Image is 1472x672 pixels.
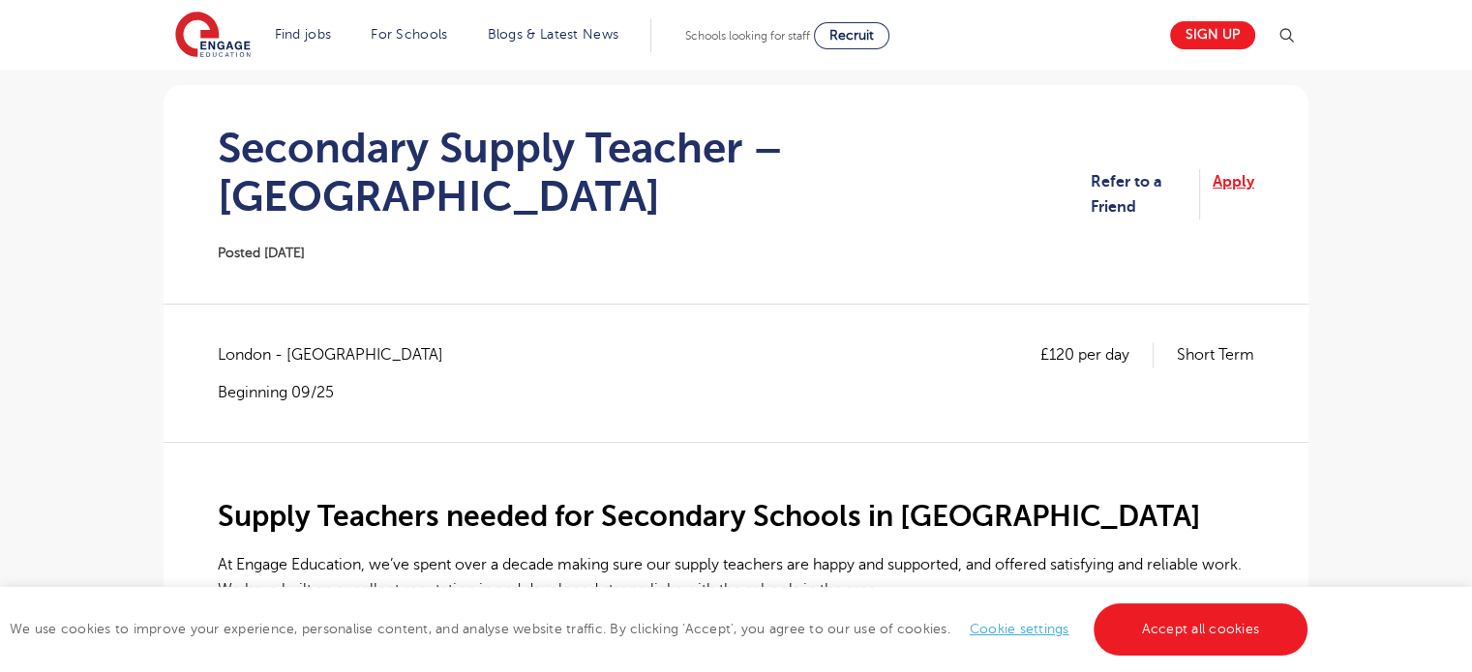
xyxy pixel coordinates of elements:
[1170,21,1255,49] a: Sign up
[218,552,1254,603] p: At Engage Education, we’ve spent over a decade making sure our supply teachers are happy and supp...
[814,22,889,49] a: Recruit
[970,622,1069,636] a: Cookie settings
[1040,342,1154,367] p: £120 per day
[218,382,463,403] p: Beginning 09/25
[218,246,305,260] span: Posted [DATE]
[1090,169,1200,220] a: Refer to a Friend
[10,622,1312,636] span: We use cookies to improve your experience, personalise content, and analyse website traffic. By c...
[1213,169,1254,220] a: Apply
[1094,603,1308,656] a: Accept all cookies
[218,124,1090,220] h1: Secondary Supply Teacher – [GEOGRAPHIC_DATA]
[275,27,332,42] a: Find jobs
[685,29,810,43] span: Schools looking for staff
[175,12,251,60] img: Engage Education
[218,342,463,367] span: London - [GEOGRAPHIC_DATA]
[829,28,874,43] span: Recruit
[488,27,619,42] a: Blogs & Latest News
[371,27,447,42] a: For Schools
[218,500,1254,533] h2: Supply Teachers needed for Secondary Schools in [GEOGRAPHIC_DATA]
[1177,342,1254,367] p: Short Term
